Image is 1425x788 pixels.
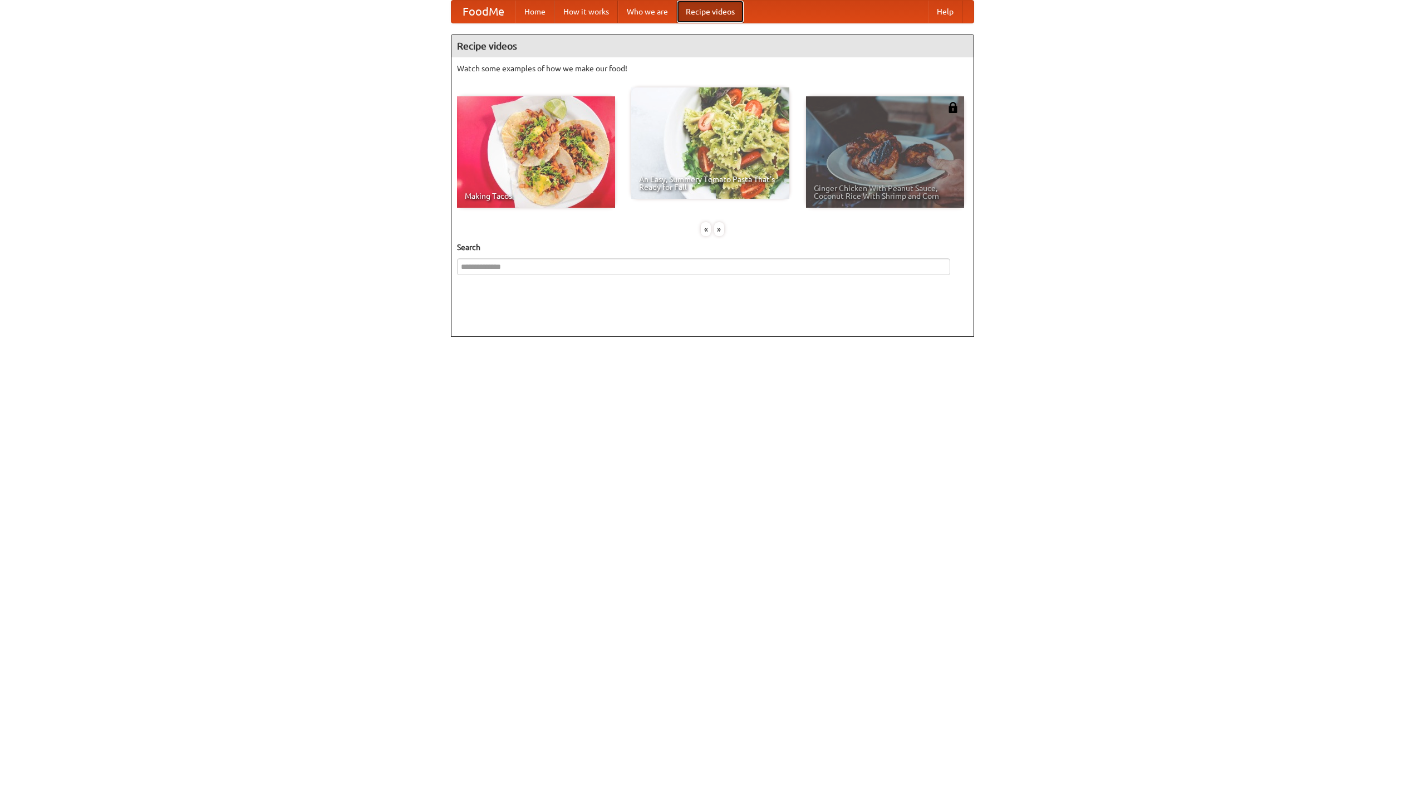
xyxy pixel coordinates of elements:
a: FoodMe [451,1,515,23]
a: How it works [554,1,618,23]
span: Making Tacos [465,192,607,200]
a: Recipe videos [677,1,744,23]
a: Help [928,1,962,23]
div: » [714,222,724,236]
a: Who we are [618,1,677,23]
span: An Easy, Summery Tomato Pasta That's Ready for Fall [639,175,782,191]
img: 483408.png [947,102,959,113]
div: « [701,222,711,236]
h5: Search [457,242,968,253]
p: Watch some examples of how we make our food! [457,63,968,74]
a: An Easy, Summery Tomato Pasta That's Ready for Fall [631,87,789,199]
a: Making Tacos [457,96,615,208]
h4: Recipe videos [451,35,974,57]
a: Home [515,1,554,23]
